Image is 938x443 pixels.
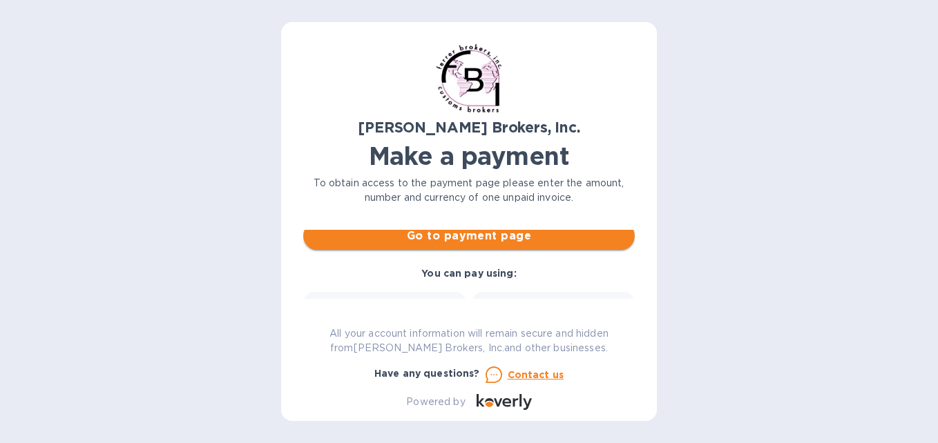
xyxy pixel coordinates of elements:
[358,119,580,136] b: [PERSON_NAME] Brokers, Inc.
[303,176,635,205] p: To obtain access to the payment page please enter the amount, number and currency of one unpaid i...
[508,369,564,380] u: Contact us
[303,141,635,170] h1: Make a payment
[303,326,635,355] p: All your account information will remain secure and hidden from [PERSON_NAME] Brokers, Inc. and o...
[314,228,624,244] span: Go to payment page
[303,222,635,250] button: Go to payment page
[406,395,465,409] p: Powered by
[421,268,516,279] b: You can pay using:
[374,368,480,379] b: Have any questions?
